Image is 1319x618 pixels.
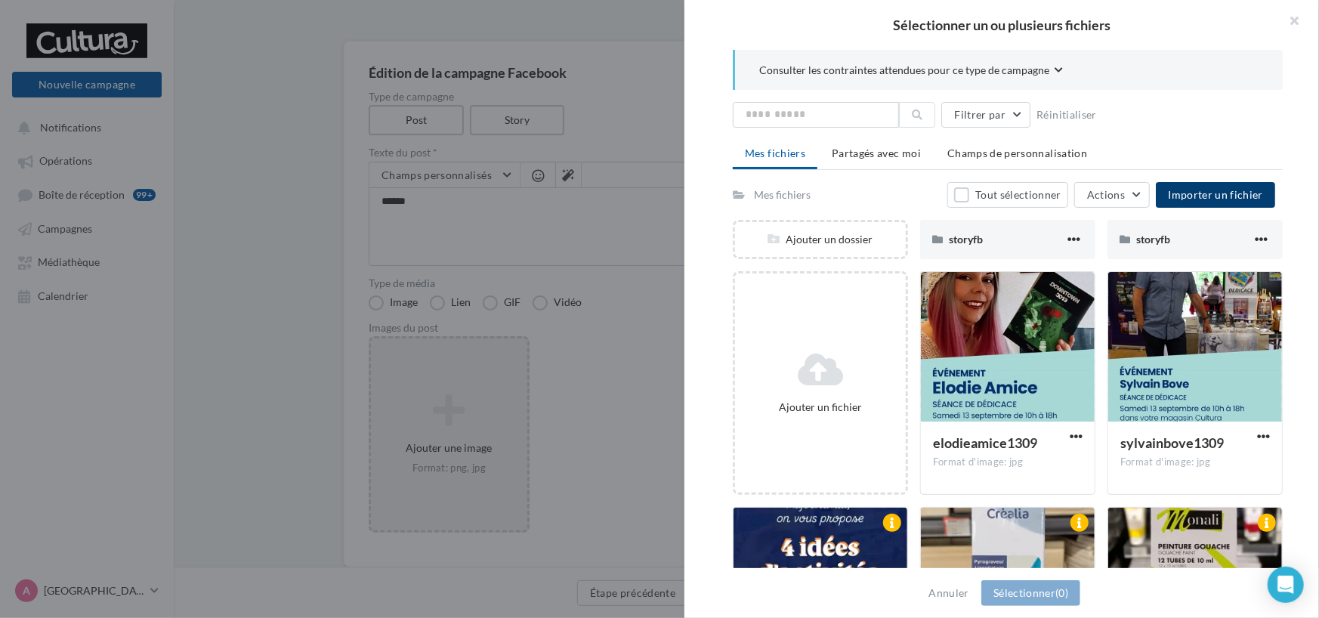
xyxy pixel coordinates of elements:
[745,147,805,159] span: Mes fichiers
[1268,567,1304,603] div: Open Intercom Messenger
[1120,456,1270,469] div: Format d'image: jpg
[981,580,1080,606] button: Sélectionner(0)
[1168,188,1263,201] span: Importer un fichier
[933,456,1083,469] div: Format d'image: jpg
[1055,586,1068,599] span: (0)
[741,400,900,415] div: Ajouter un fichier
[923,584,975,602] button: Annuler
[949,233,983,246] span: storyfb
[947,182,1068,208] button: Tout sélectionner
[1030,106,1103,124] button: Réinitialiser
[754,187,811,202] div: Mes fichiers
[1087,188,1125,201] span: Actions
[941,102,1030,128] button: Filtrer par
[832,147,921,159] span: Partagés avec moi
[933,434,1037,451] span: elodieamice1309
[1120,434,1224,451] span: sylvainbove1309
[759,62,1063,81] button: Consulter les contraintes attendues pour ce type de campagne
[1136,233,1170,246] span: storyfb
[709,18,1295,32] h2: Sélectionner un ou plusieurs fichiers
[947,147,1087,159] span: Champs de personnalisation
[1156,182,1275,208] button: Importer un fichier
[735,232,906,247] div: Ajouter un dossier
[759,63,1049,78] span: Consulter les contraintes attendues pour ce type de campagne
[1074,182,1150,208] button: Actions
